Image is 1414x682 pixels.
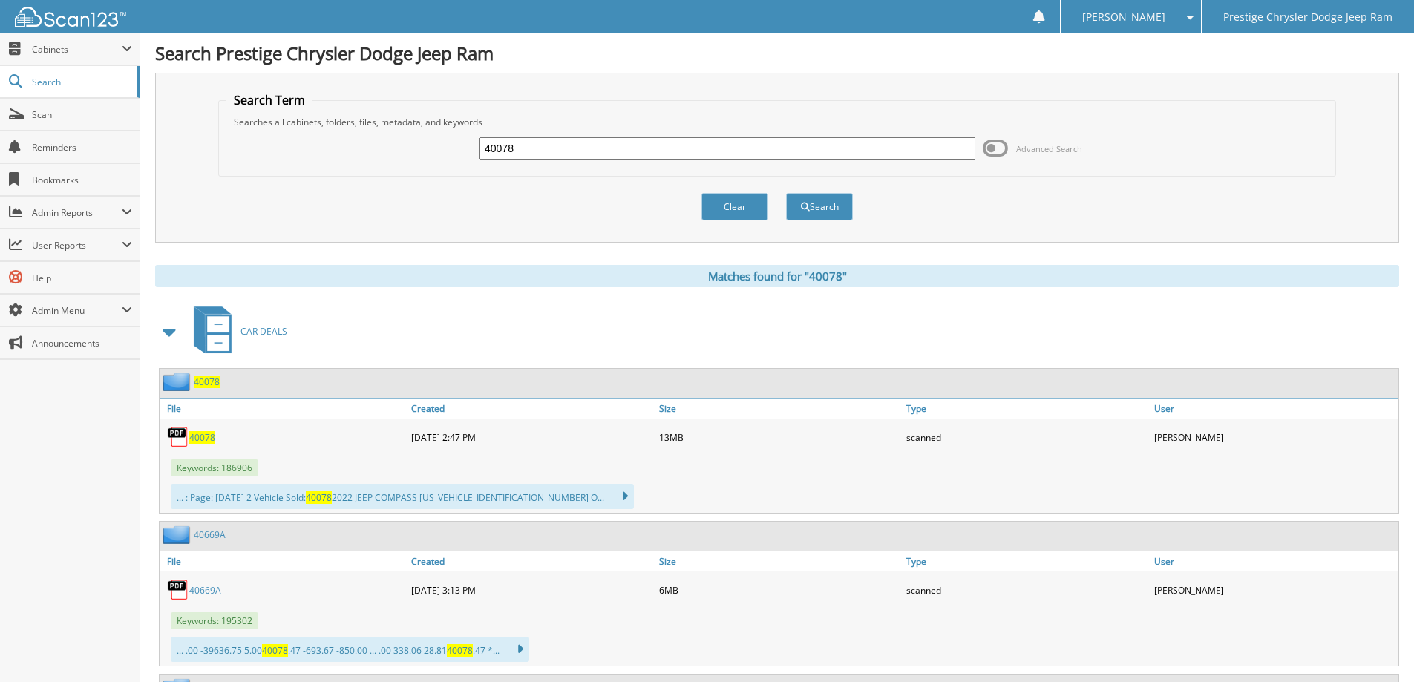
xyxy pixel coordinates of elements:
[1016,143,1082,154] span: Advanced Search
[655,551,903,571] a: Size
[306,491,332,504] span: 40078
[1150,575,1398,605] div: [PERSON_NAME]
[185,302,287,361] a: CAR DEALS
[15,7,126,27] img: scan123-logo-white.svg
[32,206,122,219] span: Admin Reports
[1150,399,1398,419] a: User
[171,637,529,662] div: ... .00 -39636.75 5.00 .47 -693.67 -850.00 ... .00 338.06 28.81 .47 *...
[903,422,1150,452] div: scanned
[171,484,634,509] div: ... : Page: [DATE] 2 Vehicle Sold: 2022 JEEP COMPASS [US_VEHICLE_IDENTIFICATION_NUMBER] O...
[167,426,189,448] img: PDF.png
[1150,422,1398,452] div: [PERSON_NAME]
[32,43,122,56] span: Cabinets
[171,612,258,629] span: Keywords: 195302
[167,579,189,601] img: PDF.png
[1150,551,1398,571] a: User
[32,272,132,284] span: Help
[655,399,903,419] a: Size
[240,325,287,338] span: CAR DEALS
[1340,611,1414,682] iframe: Chat Widget
[903,575,1150,605] div: scanned
[407,399,655,419] a: Created
[1223,13,1392,22] span: Prestige Chrysler Dodge Jeep Ram
[32,141,132,154] span: Reminders
[407,575,655,605] div: [DATE] 3:13 PM
[155,265,1399,287] div: Matches found for "40078"
[903,551,1150,571] a: Type
[155,41,1399,65] h1: Search Prestige Chrysler Dodge Jeep Ram
[447,644,473,657] span: 40078
[194,376,220,388] a: 40078
[171,459,258,476] span: Keywords: 186906
[32,174,132,186] span: Bookmarks
[189,584,221,597] a: 40669A
[163,373,194,391] img: folder2.png
[262,644,288,657] span: 40078
[226,92,312,108] legend: Search Term
[903,399,1150,419] a: Type
[32,337,132,350] span: Announcements
[32,304,122,317] span: Admin Menu
[194,528,226,541] a: 40669A
[407,551,655,571] a: Created
[160,551,407,571] a: File
[786,193,853,220] button: Search
[160,399,407,419] a: File
[1082,13,1165,22] span: [PERSON_NAME]
[163,525,194,544] img: folder2.png
[226,116,1328,128] div: Searches all cabinets, folders, files, metadata, and keywords
[655,422,903,452] div: 13MB
[655,575,903,605] div: 6MB
[32,108,132,121] span: Scan
[407,422,655,452] div: [DATE] 2:47 PM
[701,193,768,220] button: Clear
[189,431,215,444] a: 40078
[32,239,122,252] span: User Reports
[32,76,130,88] span: Search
